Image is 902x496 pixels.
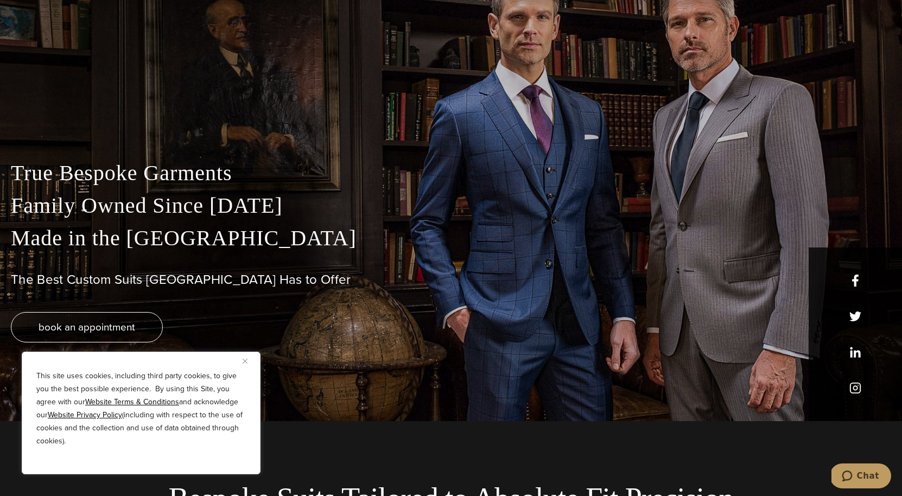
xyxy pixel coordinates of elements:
[39,319,135,335] span: book an appointment
[243,359,247,364] img: Close
[11,312,163,342] a: book an appointment
[36,370,246,448] p: This site uses cookies, including third party cookies, to give you the best possible experience. ...
[85,396,179,408] a: Website Terms & Conditions
[11,272,891,288] h1: The Best Custom Suits [GEOGRAPHIC_DATA] Has to Offer
[11,157,891,255] p: True Bespoke Garments Family Owned Since [DATE] Made in the [GEOGRAPHIC_DATA]
[48,409,122,421] a: Website Privacy Policy
[243,354,256,367] button: Close
[831,463,891,491] iframe: Opens a widget where you can chat to one of our agents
